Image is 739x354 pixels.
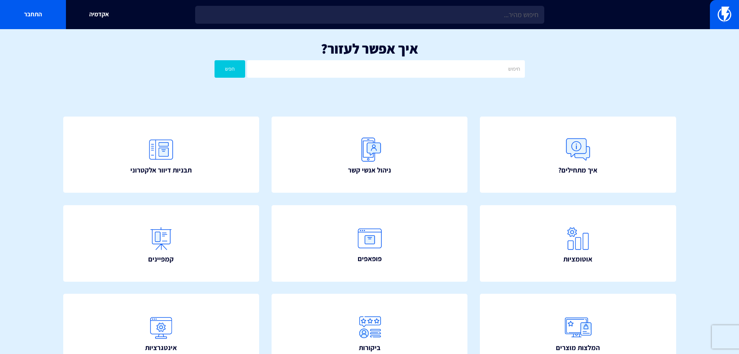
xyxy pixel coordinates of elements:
button: חפש [215,60,246,78]
a: תבניות דיוור אלקטרוני [63,117,260,193]
span: פופאפים [358,254,382,264]
span: ביקורות [359,343,381,353]
span: המלצות מוצרים [556,343,600,353]
a: איך מתחילים? [480,117,676,193]
input: חיפוש [247,60,524,78]
a: פופאפים [272,205,468,282]
a: אוטומציות [480,205,676,282]
span: ניהול אנשי קשר [348,165,391,175]
span: קמפיינים [148,254,174,264]
span: איך מתחילים? [558,165,597,175]
span: תבניות דיוור אלקטרוני [130,165,192,175]
span: אוטומציות [563,254,592,264]
input: חיפוש מהיר... [195,6,544,24]
a: ניהול אנשי קשר [272,117,468,193]
a: קמפיינים [63,205,260,282]
span: אינטגרציות [145,343,177,353]
h1: איך אפשר לעזור? [12,41,727,56]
